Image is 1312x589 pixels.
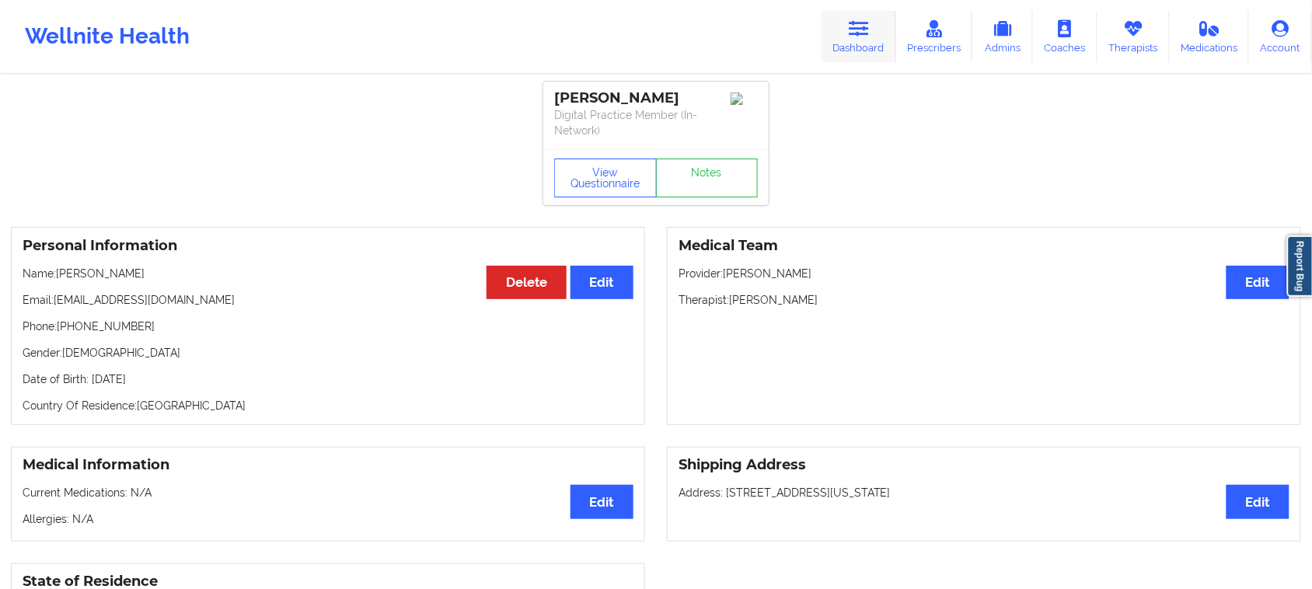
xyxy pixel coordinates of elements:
h3: Medical Information [23,456,633,474]
button: Edit [571,266,633,299]
p: Date of Birth: [DATE] [23,371,633,387]
p: Country Of Residence: [GEOGRAPHIC_DATA] [23,398,633,413]
p: Phone: [PHONE_NUMBER] [23,319,633,334]
a: Account [1249,11,1312,62]
button: Edit [571,485,633,518]
button: Edit [1227,266,1289,299]
h3: Shipping Address [679,456,1289,474]
button: View Questionnaire [554,159,657,197]
img: Image%2Fplaceholer-image.png [731,92,758,105]
a: Admins [972,11,1033,62]
p: Current Medications: N/A [23,485,633,500]
a: Therapists [1097,11,1170,62]
h3: Medical Team [679,237,1289,255]
button: Edit [1227,485,1289,518]
p: Name: [PERSON_NAME] [23,266,633,281]
div: [PERSON_NAME] [554,89,758,107]
a: Report Bug [1287,235,1312,297]
button: Delete [487,266,567,299]
p: Gender: [DEMOGRAPHIC_DATA] [23,345,633,361]
a: Notes [656,159,759,197]
p: Email: [EMAIL_ADDRESS][DOMAIN_NAME] [23,292,633,308]
a: Medications [1170,11,1250,62]
h3: Personal Information [23,237,633,255]
p: Allergies: N/A [23,511,633,527]
p: Therapist: [PERSON_NAME] [679,292,1289,308]
p: Digital Practice Member (In-Network) [554,107,758,138]
p: Provider: [PERSON_NAME] [679,266,1289,281]
p: Address: [STREET_ADDRESS][US_STATE] [679,485,1289,500]
a: Coaches [1033,11,1097,62]
a: Prescribers [896,11,973,62]
a: Dashboard [822,11,896,62]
